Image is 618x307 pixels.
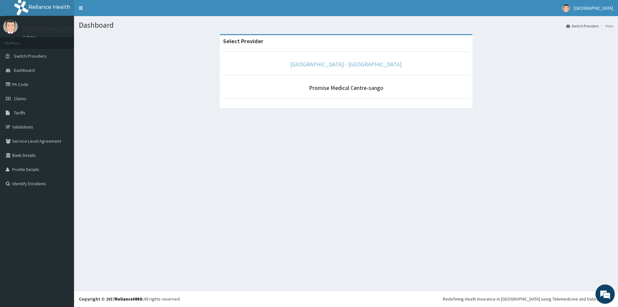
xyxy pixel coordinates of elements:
[223,37,263,45] strong: Select Provider
[79,296,144,302] strong: Copyright © 2017 .
[23,26,76,32] p: [GEOGRAPHIC_DATA]
[14,53,47,59] span: Switch Providers
[599,23,613,29] li: Here
[79,21,613,29] h1: Dashboard
[290,61,402,68] a: [GEOGRAPHIC_DATA] - [GEOGRAPHIC_DATA]
[23,35,38,40] a: Online
[14,110,25,116] span: Tariffs
[309,84,383,91] a: Promise Medical Centre-sango
[574,5,613,11] span: [GEOGRAPHIC_DATA]
[74,291,618,307] footer: All rights reserved.
[3,19,18,34] img: User Image
[443,296,613,302] div: Redefining Heath Insurance in [GEOGRAPHIC_DATA] using Telemedicine and Data Science!
[566,23,599,29] a: Switch Providers
[14,67,35,73] span: Dashboard
[14,96,26,101] span: Claims
[115,296,143,302] a: RelianceHMO
[562,4,570,12] img: User Image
